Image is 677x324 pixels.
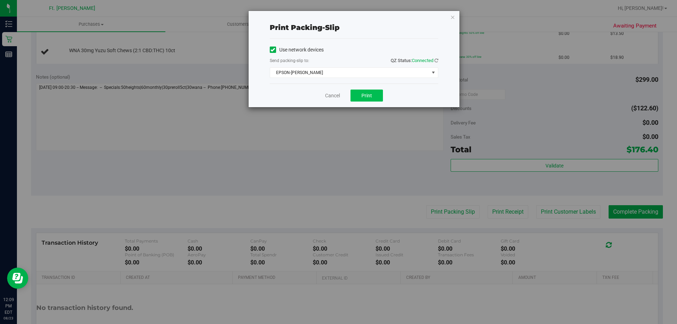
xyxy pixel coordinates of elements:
[412,58,433,63] span: Connected
[270,68,429,78] span: EPSON-[PERSON_NAME]
[350,90,383,102] button: Print
[325,92,340,99] a: Cancel
[270,57,309,64] label: Send packing-slip to:
[270,23,340,32] span: Print packing-slip
[429,68,438,78] span: select
[391,58,438,63] span: QZ Status:
[270,46,324,54] label: Use network devices
[7,268,28,289] iframe: Resource center
[361,93,372,98] span: Print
